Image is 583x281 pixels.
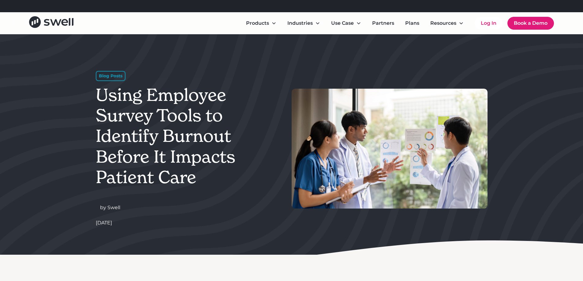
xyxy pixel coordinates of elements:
[29,16,73,30] a: home
[326,17,366,29] div: Use Case
[287,20,313,27] div: Industries
[331,20,354,27] div: Use Case
[475,17,503,29] a: Log In
[246,20,269,27] div: Products
[107,204,120,211] div: Swell
[400,17,424,29] a: Plans
[425,17,469,29] div: Resources
[367,17,399,29] a: Partners
[96,71,125,81] div: Blog Posts
[507,17,554,30] a: Book a Demo
[430,20,456,27] div: Resources
[96,219,112,227] div: [DATE]
[241,17,281,29] div: Products
[100,204,106,211] div: by
[96,85,279,187] h1: Using Employee Survey Tools to Identify Burnout Before It Impacts Patient Care
[282,17,325,29] div: Industries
